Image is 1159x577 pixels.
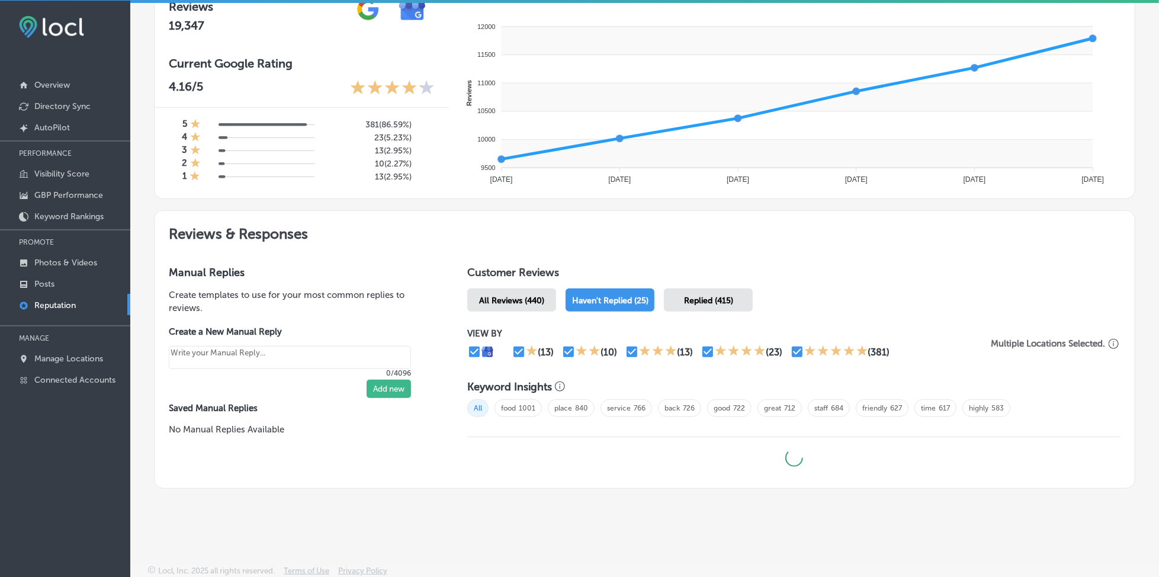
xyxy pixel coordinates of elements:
a: highly [969,404,988,412]
p: Visibility Score [34,169,89,179]
a: 712 [784,404,795,412]
div: 2 Stars [576,345,601,359]
a: 627 [890,404,902,412]
tspan: [DATE] [727,175,749,184]
p: 4.16 /5 [169,79,203,98]
div: (13) [538,347,554,358]
h5: 23 ( 5.23% ) [335,133,412,143]
div: 1 Star [526,345,538,359]
p: No Manual Replies Available [169,423,429,436]
a: 766 [634,404,646,412]
div: 1 Star [190,118,201,132]
tspan: 9500 [481,164,495,171]
div: 1 Star [190,132,201,145]
h4: 1 [182,171,187,184]
h5: 13 ( 2.95% ) [335,172,412,182]
label: Create a New Manual Reply [169,326,411,337]
p: Overview [34,80,70,90]
tspan: [DATE] [963,175,985,184]
a: back [664,404,680,412]
label: Saved Manual Replies [169,403,429,413]
span: All [467,399,489,417]
p: Posts [34,279,54,289]
a: service [607,404,631,412]
a: staff [814,404,828,412]
p: Multiple Locations Selected. [991,338,1106,349]
tspan: 11500 [477,51,496,58]
p: Create templates to use for your most common replies to reviews. [169,288,429,315]
a: place [554,404,572,412]
h4: 5 [182,118,187,132]
div: 4 Stars [715,345,766,359]
div: 4.16 Stars [350,79,435,98]
h1: Customer Reviews [467,266,1121,284]
span: All Reviews (440) [479,296,544,306]
h2: 19,347 [169,18,346,33]
div: (10) [601,347,617,358]
tspan: 10000 [477,136,496,143]
h2: Reviews & Responses [155,211,1135,252]
div: 1 Star [190,158,201,171]
p: AutoPilot [34,123,70,133]
div: (13) [677,347,693,358]
a: 726 [683,404,695,412]
tspan: [DATE] [490,175,512,184]
textarea: Create your Quick Reply [169,346,411,368]
tspan: [DATE] [608,175,631,184]
button: Add new [367,380,411,398]
p: 0/4096 [169,369,411,377]
h5: 10 ( 2.27% ) [335,159,412,169]
a: time [921,404,936,412]
a: food [501,404,516,412]
h4: 3 [182,145,187,158]
p: GBP Performance [34,190,103,200]
a: great [764,404,781,412]
a: good [714,404,730,412]
h4: 2 [182,158,187,171]
div: (23) [766,347,782,358]
tspan: [DATE] [845,175,867,184]
span: Haven't Replied (25) [572,296,648,306]
text: Reviews [465,80,472,106]
div: 1 Star [190,171,200,184]
a: 840 [575,404,588,412]
p: Connected Accounts [34,375,115,385]
a: 1001 [519,404,535,412]
a: friendly [862,404,887,412]
div: 3 Stars [639,345,677,359]
div: 5 Stars [804,345,868,359]
p: Directory Sync [34,101,91,111]
tspan: [DATE] [1081,175,1104,184]
tspan: 12000 [477,23,496,30]
h3: Manual Replies [169,266,429,279]
p: Manage Locations [34,354,103,364]
a: 684 [831,404,843,412]
a: 722 [733,404,745,412]
h3: Current Google Rating [169,56,435,70]
a: 583 [991,404,1004,412]
img: fda3e92497d09a02dc62c9cd864e3231.png [19,16,84,38]
tspan: 11000 [477,79,496,86]
p: Photos & Videos [34,258,97,268]
h3: Keyword Insights [467,380,552,393]
p: Locl, Inc. 2025 all rights reserved. [158,566,275,575]
h5: 381 ( 86.59% ) [335,120,412,130]
div: 1 Star [190,145,201,158]
p: Keyword Rankings [34,211,104,222]
p: VIEW BY [467,328,990,339]
h4: 4 [182,132,187,145]
a: 617 [939,404,950,412]
div: (381) [868,347,890,358]
p: Reputation [34,300,76,310]
span: Replied (415) [684,296,733,306]
h5: 13 ( 2.95% ) [335,146,412,156]
tspan: 10500 [477,108,496,115]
